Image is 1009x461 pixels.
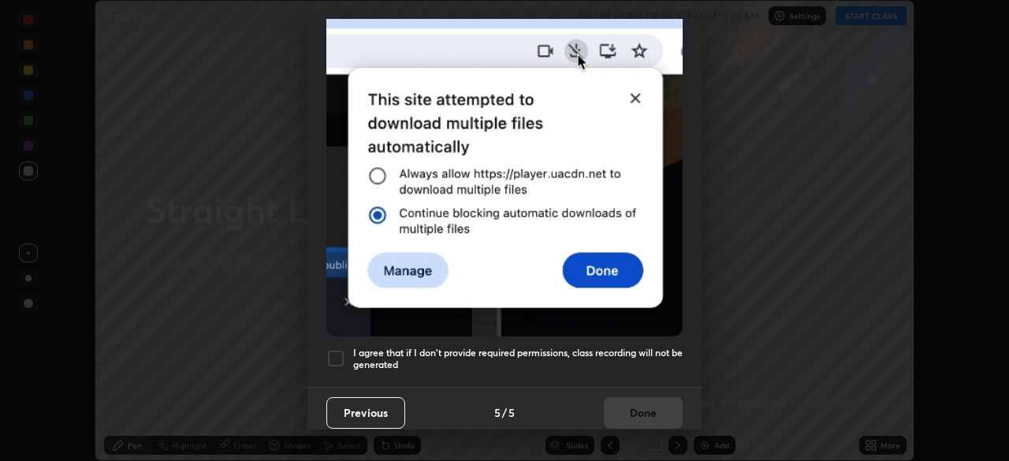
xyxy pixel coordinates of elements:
[502,404,507,421] h4: /
[508,404,515,421] h4: 5
[326,397,405,429] button: Previous
[353,347,683,371] h5: I agree that if I don't provide required permissions, class recording will not be generated
[494,404,501,421] h4: 5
